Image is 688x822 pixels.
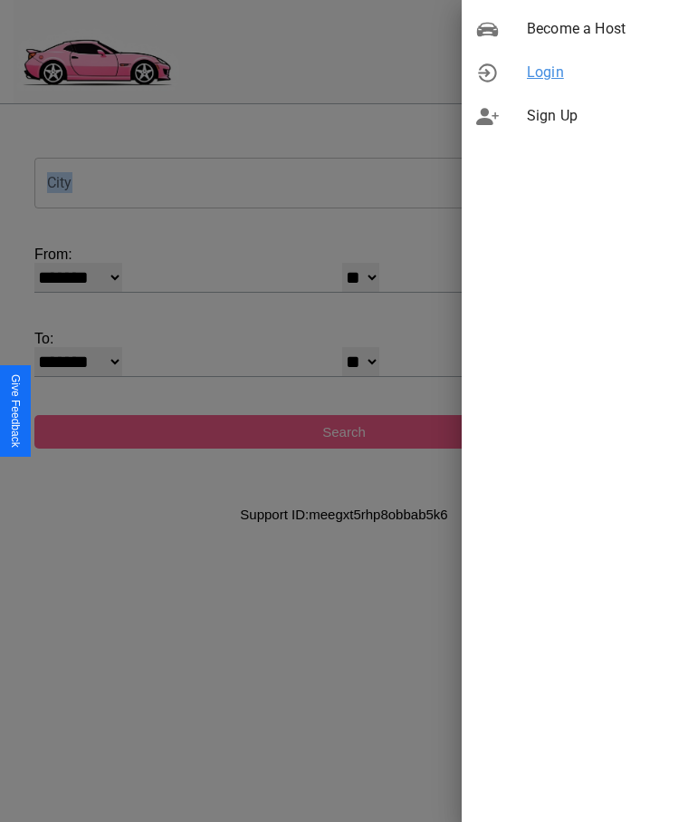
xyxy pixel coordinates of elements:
div: Login [462,51,688,94]
div: Sign Up [462,94,688,138]
span: Login [527,62,674,83]
span: Become a Host [527,18,674,40]
div: Become a Host [462,7,688,51]
span: Sign Up [527,105,674,127]
div: Give Feedback [9,374,22,448]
